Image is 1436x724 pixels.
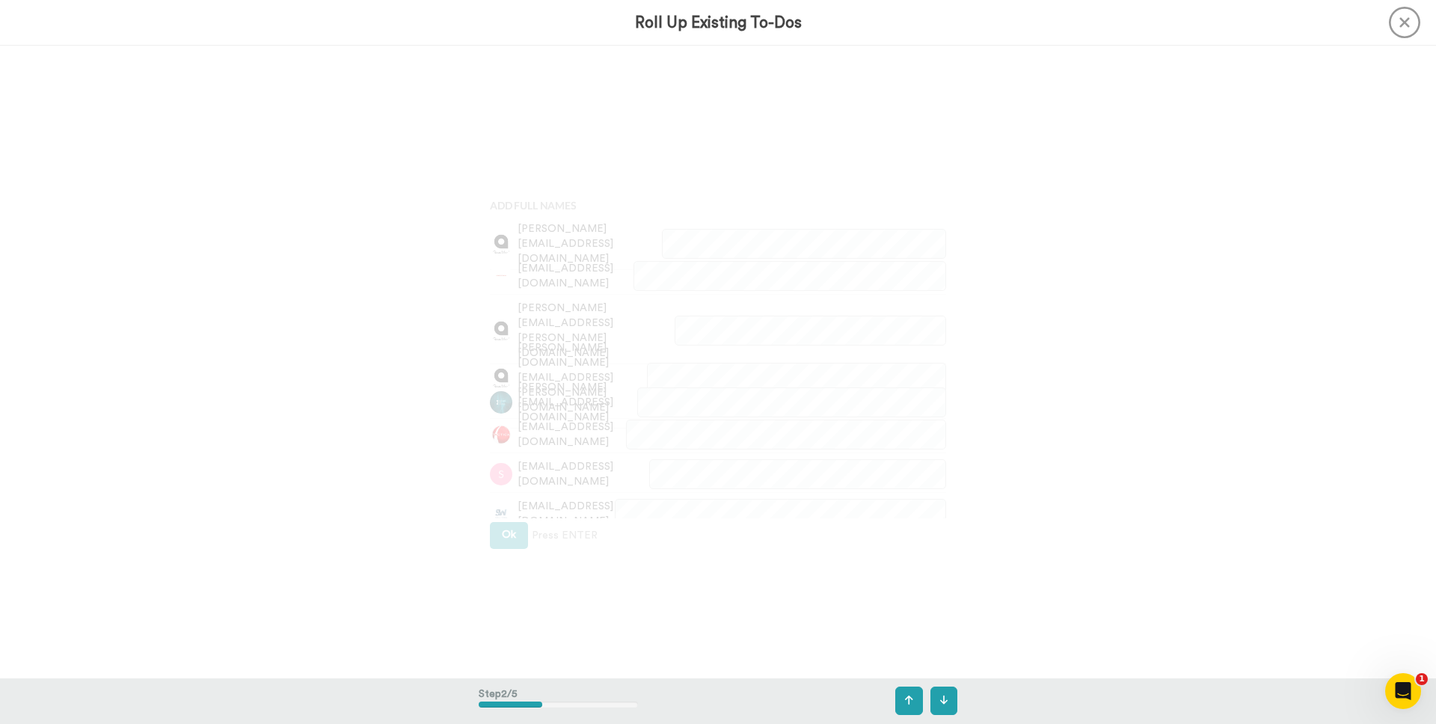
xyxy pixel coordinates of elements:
span: [PERSON_NAME][EMAIL_ADDRESS][PERSON_NAME][DOMAIN_NAME] [518,301,675,361]
iframe: Intercom live chat [1385,673,1421,709]
span: Ok [502,530,516,540]
span: [EMAIL_ADDRESS][DOMAIN_NAME] [518,261,633,291]
h3: Roll Up Existing To-Dos [635,14,802,31]
img: 1527ea67-b40d-48c3-a1d1-06bf5a69e667.jpg [490,423,512,446]
img: c2e7b48e-bd69-4ed8-9a10-2734c703f486.jpg [490,391,512,414]
span: [EMAIL_ADDRESS][DOMAIN_NAME] [518,459,649,489]
span: [PERSON_NAME][EMAIL_ADDRESS][DOMAIN_NAME] [518,221,662,266]
img: fcfc11c3-45a4-4563-a174-e6366f69694f.png [490,503,512,525]
span: [PERSON_NAME][DOMAIN_NAME][EMAIL_ADDRESS][PERSON_NAME][DOMAIN_NAME] [518,340,647,415]
span: Press ENTER [532,528,598,543]
img: 6f437c04-d4f9-4450-8376-7e39b1dfeb57.png [490,265,512,287]
img: d853c106-b2c7-4036-9482-127459ec7c09.png [490,366,512,389]
span: [EMAIL_ADDRESS][DOMAIN_NAME] [518,499,615,529]
span: 1 [1416,673,1428,685]
span: [PERSON_NAME][EMAIL_ADDRESS][DOMAIN_NAME] [518,380,637,425]
button: Ok [490,522,528,549]
h4: Add Full Names [490,200,946,211]
img: b1ff86dc-8403-4c42-b5b4-e35652cbe7c1.png [490,233,512,255]
span: [EMAIL_ADDRESS][DOMAIN_NAME] [518,420,626,450]
img: s.png [490,463,512,485]
img: 6c769760-b0d3-4cd5-85cf-8c9df0786263.png [490,319,512,342]
div: Step 2 / 5 [479,679,638,723]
